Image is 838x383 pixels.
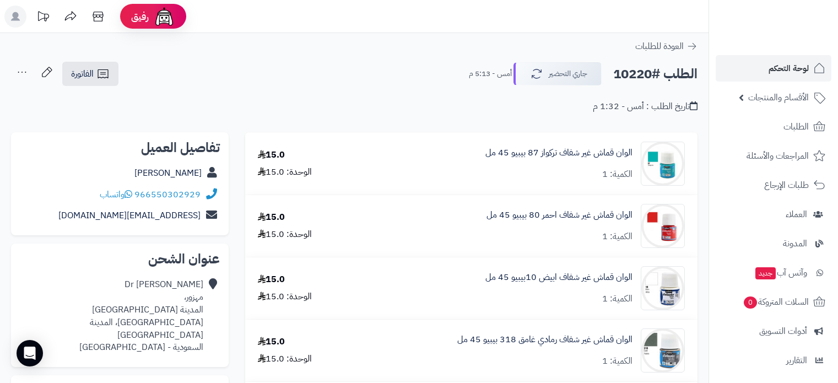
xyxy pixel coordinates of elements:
span: لوحة التحكم [769,61,809,76]
div: الكمية: 1 [602,293,632,305]
span: الأقسام والمنتجات [748,90,809,105]
a: التقارير [716,347,831,374]
span: طلبات الإرجاع [764,177,809,193]
a: المدونة [716,230,831,257]
span: المدونة [783,236,807,251]
div: 15.0 [258,336,285,348]
span: 0 [744,296,757,309]
a: وآتس آبجديد [716,260,831,286]
span: العودة للطلبات [635,40,684,53]
span: التقارير [786,353,807,368]
img: ai-face.png [153,6,175,28]
span: العملاء [786,207,807,222]
h2: تفاصيل العميل [20,141,220,154]
a: السلات المتروكة0 [716,289,831,315]
a: العملاء [716,201,831,228]
a: طلبات الإرجاع [716,172,831,198]
div: الكمية: 1 [602,230,632,243]
a: المراجعات والأسئلة [716,143,831,169]
a: الطلبات [716,114,831,140]
div: Dr [PERSON_NAME] مهزور، المدينة [GEOGRAPHIC_DATA] [GEOGRAPHIC_DATA]، المدينة [GEOGRAPHIC_DATA] ال... [20,278,203,354]
a: لوحة التحكم [716,55,831,82]
span: رفيق [131,10,149,23]
div: 15.0 [258,149,285,161]
img: 1589865622_pebeo-setacolor-opaque-45ml-87-turquoise-61325-300x400-90x90.jpg [641,142,684,186]
div: الوحدة: 15.0 [258,290,312,303]
div: تاريخ الطلب : أمس - 1:32 م [593,100,698,113]
a: الوان قماش غير شفاف ابيض 10بيبيو 45 مل [485,271,632,284]
a: أدوات التسويق [716,318,831,344]
img: logo-2.png [763,29,828,52]
img: whit2-90x90.jpg [641,266,684,310]
span: السلات المتروكة [743,294,809,310]
a: الوان قماش غير شفاف تركواز 87 بيبيو 45 مل [485,147,632,159]
div: Open Intercom Messenger [17,340,43,366]
a: تحديثات المنصة [29,6,57,30]
a: واتساب [100,188,132,201]
div: الكمية: 1 [602,168,632,181]
div: الوحدة: 15.0 [258,228,312,241]
a: الوان قماش غير شفاف رمادي غامق 318 بيبيو 45 مل [457,333,632,346]
img: pebeo-setacolor-suede-effect-45ml-318-pebble-61419-90x90.jpg [641,328,684,373]
a: العودة للطلبات [635,40,698,53]
span: أدوات التسويق [759,323,807,339]
h2: الطلب #10220 [613,63,698,85]
img: Untitled-removebg-preview%20(1)-90x90.jpg [641,204,684,248]
a: 966550302929 [134,188,201,201]
a: الفاتورة [62,62,118,86]
button: جاري التحضير [513,62,602,85]
span: الطلبات [783,119,809,134]
h2: عنوان الشحن [20,252,220,266]
span: جديد [755,267,776,279]
a: [PERSON_NAME] [134,166,202,180]
small: أمس - 5:13 م [469,68,512,79]
span: الفاتورة [71,67,94,80]
span: وآتس آب [754,265,807,280]
span: المراجعات والأسئلة [747,148,809,164]
div: الكمية: 1 [602,355,632,368]
div: 15.0 [258,211,285,224]
a: الوان قماش غير شفاف احمر 80 بيبيو 45 مل [486,209,632,222]
a: [EMAIL_ADDRESS][DOMAIN_NAME] [58,209,201,222]
div: 15.0 [258,273,285,286]
div: الوحدة: 15.0 [258,166,312,179]
div: الوحدة: 15.0 [258,353,312,365]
